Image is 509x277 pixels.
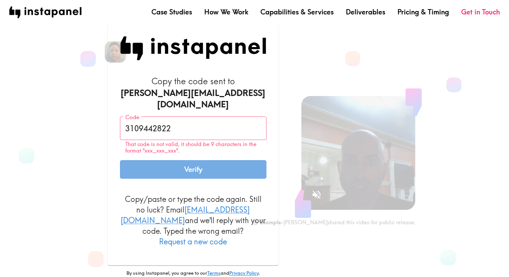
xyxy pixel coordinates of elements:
a: Case Studies [151,7,192,17]
img: Lisa [105,41,126,63]
a: How We Work [204,7,248,17]
a: [EMAIL_ADDRESS][DOMAIN_NAME] [121,205,250,225]
p: Copy/paste or type the code again. Still no luck? Email and we'll reply with your code. Typed the... [120,194,266,247]
a: Deliverables [346,7,385,17]
input: xxx_xxx_xxx [120,116,266,140]
img: instapanel [9,6,82,18]
button: Request a new code [159,236,227,247]
a: Privacy Policy [229,270,258,276]
div: - [PERSON_NAME] shared this video for public release. [253,219,415,226]
a: Pricing & Timing [397,7,449,17]
b: Example [260,219,281,226]
button: Sound is off [308,186,325,203]
p: By using Instapanel, you agree to our and . [108,270,279,277]
div: [PERSON_NAME][EMAIL_ADDRESS][DOMAIN_NAME] [120,87,266,111]
label: Code [125,113,139,121]
h6: Copy the code sent to [120,76,266,110]
p: That code is not valid, it should be 9 characters in the format "xxx_xxx_xxx". [125,141,261,154]
a: Terms [207,270,221,276]
button: Verify [120,160,266,179]
a: Capabilities & Services [260,7,334,17]
img: Instapanel [120,36,266,60]
a: Get in Touch [461,7,500,17]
